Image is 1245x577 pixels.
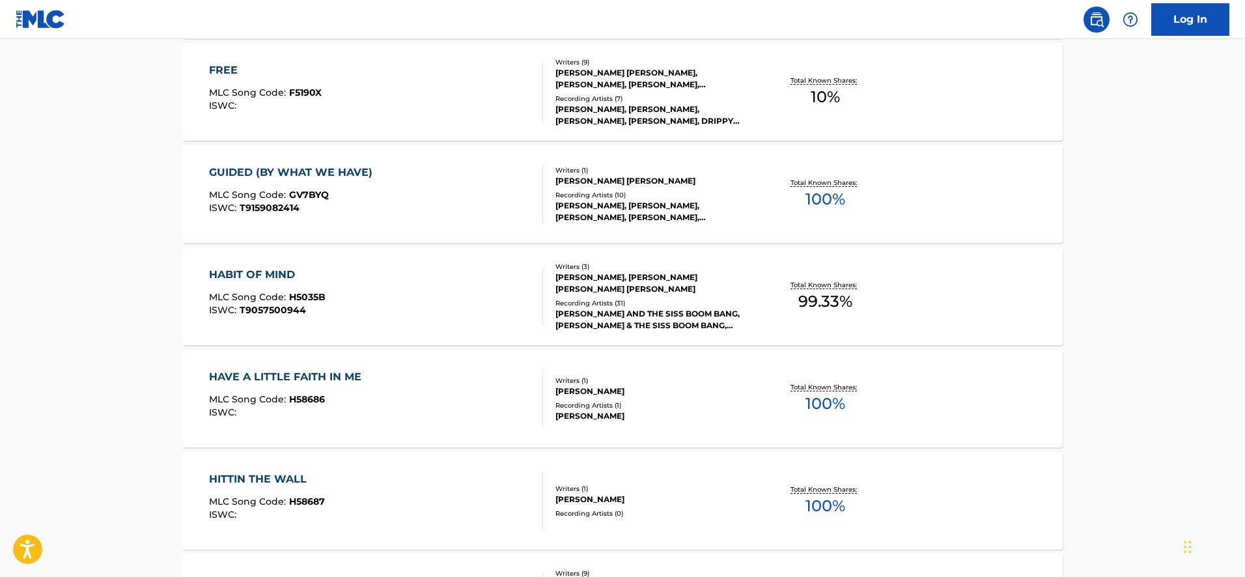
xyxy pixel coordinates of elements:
[790,485,860,494] p: Total Known Shares:
[209,369,368,385] div: HAVE A LITTLE FAITH IN ME
[182,452,1063,550] a: HITTIN THE WALLMLC Song Code:H58687ISWC:Writers (1)[PERSON_NAME]Recording Artists (0)Total Known ...
[289,189,329,201] span: GV7BYQ
[289,291,326,303] span: H5035B
[1117,7,1143,33] div: Help
[289,393,325,405] span: H58686
[555,272,752,295] div: [PERSON_NAME], [PERSON_NAME] [PERSON_NAME] [PERSON_NAME]
[805,188,845,211] span: 100 %
[555,200,752,223] div: [PERSON_NAME], [PERSON_NAME], [PERSON_NAME], [PERSON_NAME], [PERSON_NAME], [PERSON_NAME]
[555,175,752,187] div: [PERSON_NAME] [PERSON_NAME]
[555,57,752,67] div: Writers ( 9 )
[555,165,752,175] div: Writers ( 1 )
[209,471,325,487] div: HITTIN THE WALL
[16,10,66,29] img: MLC Logo
[798,290,852,313] span: 99.33 %
[555,298,752,308] div: Recording Artists ( 31 )
[790,280,860,290] p: Total Known Shares:
[811,85,840,109] span: 10 %
[209,189,289,201] span: MLC Song Code :
[555,484,752,494] div: Writers ( 1 )
[555,262,752,272] div: Writers ( 3 )
[1123,12,1138,27] img: help
[182,145,1063,243] a: GUIDED (BY WHAT WE HAVE)MLC Song Code:GV7BYQISWC:T9159082414Writers (1)[PERSON_NAME] [PERSON_NAME...
[209,165,379,180] div: GUIDED (BY WHAT WE HAVE)
[209,509,240,520] span: ISWC :
[209,202,240,214] span: ISWC :
[289,496,325,507] span: H58687
[805,392,845,415] span: 100 %
[1151,3,1229,36] a: Log In
[209,267,326,283] div: HABIT OF MIND
[240,202,300,214] span: T9159082414
[1089,12,1104,27] img: search
[555,104,752,127] div: [PERSON_NAME], [PERSON_NAME], [PERSON_NAME], [PERSON_NAME], DRIPPY [PERSON_NAME]
[182,43,1063,141] a: FREEMLC Song Code:F5190XISWC:Writers (9)[PERSON_NAME] [PERSON_NAME], [PERSON_NAME], [PERSON_NAME]...
[209,406,240,418] span: ISWC :
[555,94,752,104] div: Recording Artists ( 7 )
[555,386,752,397] div: [PERSON_NAME]
[209,87,289,98] span: MLC Song Code :
[289,87,322,98] span: F5190X
[209,63,322,78] div: FREE
[555,308,752,331] div: [PERSON_NAME] AND THE SISS BOOM BANG, [PERSON_NAME] & THE SISS BOOM BANG, [PERSON_NAME] AND THE S...
[790,382,860,392] p: Total Known Shares:
[790,178,860,188] p: Total Known Shares:
[240,304,306,316] span: T9057500944
[555,190,752,200] div: Recording Artists ( 10 )
[1180,514,1245,577] iframe: Chat Widget
[555,67,752,91] div: [PERSON_NAME] [PERSON_NAME], [PERSON_NAME], [PERSON_NAME], [PERSON_NAME] [PERSON_NAME] [PERSON_NA...
[805,494,845,518] span: 100 %
[209,393,289,405] span: MLC Song Code :
[555,401,752,410] div: Recording Artists ( 1 )
[209,291,289,303] span: MLC Song Code :
[555,376,752,386] div: Writers ( 1 )
[182,350,1063,447] a: HAVE A LITTLE FAITH IN MEMLC Song Code:H58686ISWC:Writers (1)[PERSON_NAME]Recording Artists (1)[P...
[209,100,240,111] span: ISWC :
[209,304,240,316] span: ISWC :
[555,509,752,518] div: Recording Artists ( 0 )
[555,410,752,422] div: [PERSON_NAME]
[1184,528,1192,567] div: Drag
[555,494,752,505] div: [PERSON_NAME]
[1084,7,1110,33] a: Public Search
[790,76,860,85] p: Total Known Shares:
[209,496,289,507] span: MLC Song Code :
[182,247,1063,345] a: HABIT OF MINDMLC Song Code:H5035BISWC:T9057500944Writers (3)[PERSON_NAME], [PERSON_NAME] [PERSON_...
